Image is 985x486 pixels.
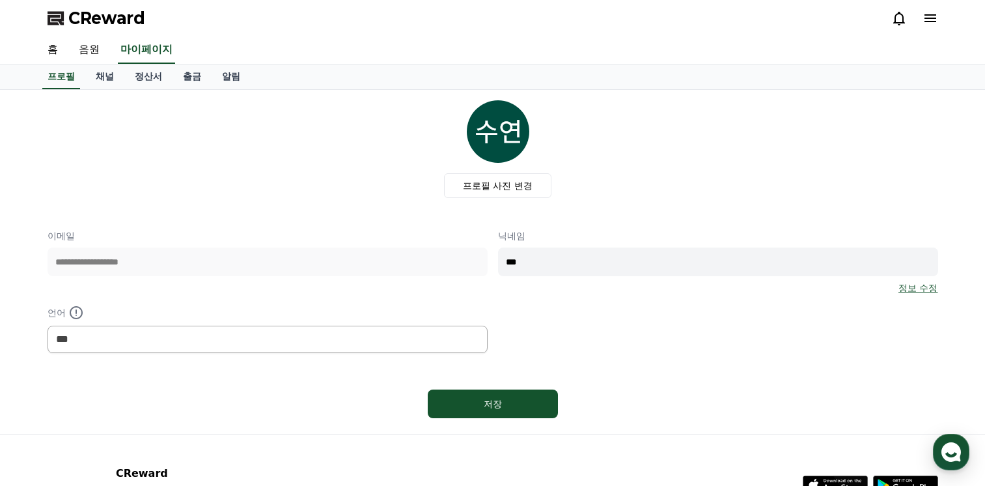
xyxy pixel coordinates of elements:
a: 출금 [173,64,212,89]
a: 프로필 [42,64,80,89]
p: CReward [116,466,275,481]
span: CReward [68,8,145,29]
p: 닉네임 [498,229,938,242]
p: 언어 [48,305,488,321]
img: profile_image [467,100,529,163]
a: 정산서 [124,64,173,89]
a: 마이페이지 [118,36,175,64]
p: 이메일 [48,229,488,242]
a: 홈 [37,36,68,64]
a: CReward [48,8,145,29]
a: 알림 [212,64,251,89]
div: 저장 [454,397,532,410]
label: 프로필 사진 변경 [444,173,551,198]
a: 정보 수정 [898,281,937,294]
button: 저장 [428,390,558,418]
a: 채널 [85,64,124,89]
a: 음원 [68,36,110,64]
